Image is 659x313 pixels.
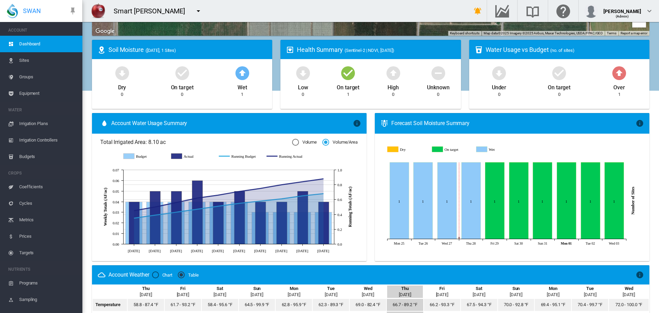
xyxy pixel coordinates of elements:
[128,299,164,311] td: 58.8 - 87.4 °F
[174,65,190,81] md-icon: icon-checkbox-marked-circle
[212,248,224,253] tspan: [DATE]
[100,119,108,127] md-icon: icon-water
[194,7,203,15] md-icon: icon-menu-down
[19,148,77,165] span: Budgets
[19,275,77,291] span: Programs
[340,65,356,81] md-icon: icon-checkbox-marked-circle
[290,286,298,292] div: Mon, Aug 25, 2025
[128,248,140,253] tspan: [DATE]
[461,163,481,239] g: Wet Aug 28, 2025 1
[147,202,163,244] g: Budget Jul 2 0.04
[337,227,342,232] tspan: 0.2
[510,292,522,298] div: [DATE]
[498,299,534,311] td: 70.0 - 92.8 °F
[401,286,409,292] div: Thu, Aug 28, 2025
[557,163,576,239] g: On target Sep 01, 2025 1
[498,91,500,98] div: 0
[514,242,523,245] tspan: Sat 30
[217,193,219,196] circle: Running Actual Jul 23 0.66
[347,91,349,98] div: 1
[388,81,399,91] div: High
[142,286,150,292] div: Thu, Aug 21, 2025
[609,299,649,311] td: 72.0 - 100.0 °F
[394,242,404,245] tspan: Mon 25
[175,201,177,204] circle: Running Actual Jul 9 0.56
[254,248,266,253] tspan: [DATE]
[170,248,182,253] tspan: [DATE]
[108,45,267,54] div: Soil Moisture
[23,7,41,15] span: SWAN
[636,119,644,127] md-icon: icon-information
[609,242,619,245] tspan: Wed 03
[364,286,372,292] div: Wed, Aug 27, 2025
[153,214,156,216] circle: Running Budget Jul 2 0.39
[380,119,389,127] md-icon: icon-thermometer-lines
[436,292,448,298] div: [DATE]
[113,168,119,172] tspan: 0.07
[533,163,552,239] g: On target Aug 31, 2025 1
[560,242,571,245] tspan: Mon 01
[418,242,428,245] tspan: Tue 26
[509,163,528,239] g: On target Aug 30, 2025 1
[317,248,329,253] tspan: [DATE]
[113,242,119,246] tspan: 0.00
[494,7,510,15] md-icon: Go to the Data Hub
[581,163,600,239] g: On target Sep 02, 2025 1
[476,146,516,153] g: Wet
[437,163,456,239] g: Wet Aug 27, 2025 1
[238,81,247,91] div: Wet
[322,139,358,146] md-radio-button: Volume/Area
[385,65,402,81] md-icon: icon-arrow-up-bold-circle
[171,81,194,91] div: On target
[276,299,312,311] td: 62.8 - 95.9 °F
[549,286,557,292] div: Mon, Sep 1, 2025
[8,168,77,179] span: CROPS
[19,195,77,212] span: Cycles
[572,299,608,311] td: 70.4 - 99.7 °F
[196,208,198,210] circle: Running Budget Jul 16 0.47
[275,248,287,253] tspan: [DATE]
[337,198,342,202] tspan: 0.6
[19,245,77,261] span: Targets
[90,2,107,20] img: YtjmHKFGiqIWo3ShRokSJEiVKZOhRokSJEiVKlAjoUaJEiRIlSpRlyf8LMACnKjiBBoDTpwAAAABJRU5ErkJggg==
[476,286,482,292] div: Sat, Aug 30, 2025
[259,200,262,202] circle: Running Budget Aug 6 0.58
[113,232,119,236] tspan: 0.01
[337,213,342,217] tspan: 0.4
[301,194,304,197] circle: Running Budget Aug 20 0.65
[288,292,300,298] div: [DATE]
[286,46,294,54] md-icon: icon-heart-box-outline
[192,180,203,244] g: Actual Jul 16 0.06
[234,65,251,81] md-icon: icon-arrow-up-bold-circle
[19,212,77,228] span: Metrics
[631,187,635,214] tspan: Number of Sites
[391,120,636,127] div: Forecast Soil Moisture Summary
[645,7,654,15] md-icon: icon-chevron-down
[430,65,447,81] md-icon: icon-minus-circle
[180,286,185,292] div: Fri, Aug 22, 2025
[424,299,460,311] td: 66.2 - 93.3 °F
[280,183,283,186] circle: Running Actual Aug 13 0.8
[387,299,423,311] td: 66.7 - 89.2 °F
[129,202,140,244] g: Actual Jun 25 0.04
[399,292,411,298] div: [DATE]
[171,153,212,159] g: Actual
[337,168,342,172] tspan: 1.0
[132,209,135,212] circle: Running Actual Jun 25 0.45
[181,91,183,98] div: 0
[613,81,625,91] div: Over
[586,242,595,245] tspan: Tue 02
[604,163,624,239] g: On target Sep 03, 2025 1
[217,205,219,208] circle: Running Budget Jul 23 0.51
[319,202,329,244] g: Actual Aug 27 0.04
[636,271,644,279] md-icon: icon-information
[491,65,507,81] md-icon: icon-arrow-down-bold-circle
[171,191,182,244] g: Actual Jul 9 0.05
[19,52,77,69] span: Sites
[165,299,201,311] td: 61.7 - 93.2 °F
[623,292,635,298] div: [DATE]
[114,65,130,81] md-icon: icon-arrow-down-bold-circle
[93,299,127,311] td: Temperature
[322,192,325,195] circle: Running Budget Aug 27 0.68
[298,81,308,91] div: Low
